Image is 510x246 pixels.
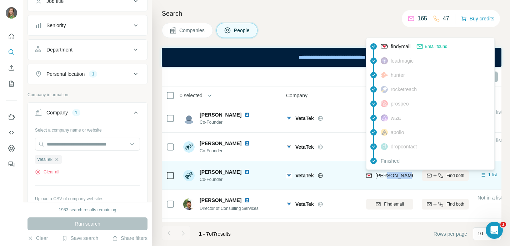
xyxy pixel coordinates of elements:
[477,195,502,201] span: Not in a list
[477,230,483,237] p: 10
[27,235,48,242] button: Clear
[461,14,494,24] button: Buy credits
[112,235,147,242] button: Share filters
[200,206,259,211] span: Director of Consulting Services
[295,115,314,122] span: VetaTek
[422,170,469,181] button: Find both
[6,77,17,90] button: My lists
[500,222,506,227] span: 1
[199,231,209,237] span: 1 - 7
[366,172,372,179] img: provider findymail logo
[375,173,501,178] span: [PERSON_NAME][EMAIL_ADDRESS][DOMAIN_NAME]
[200,176,253,183] span: Co-Founder
[89,71,97,77] div: 1
[162,48,501,67] iframe: Banner
[381,43,388,50] img: provider findymail logo
[381,129,388,136] img: provider apollo logo
[391,86,417,93] span: rocketreach
[6,110,17,123] button: Use Surfe on LinkedIn
[46,22,66,29] div: Seniority
[381,72,388,78] img: provider hunter logo
[391,57,414,64] span: leadmagic
[6,142,17,155] button: Dashboard
[183,113,195,124] img: Avatar
[244,169,250,175] img: LinkedIn logo
[183,198,195,210] img: Avatar
[391,114,401,122] span: wiza
[381,143,388,150] img: provider dropcontact logo
[6,46,17,59] button: Search
[381,157,400,164] span: Finished
[28,104,147,124] button: Company1
[417,14,427,23] p: 165
[443,14,449,23] p: 47
[244,197,250,203] img: LinkedIn logo
[62,235,98,242] button: Save search
[446,201,464,207] span: Find both
[37,156,52,163] span: VetaTek
[381,86,388,93] img: provider rocketreach logo
[286,173,292,178] img: Logo of VetaTek
[28,17,147,34] button: Seniority
[381,114,388,122] img: provider wiza logo
[486,222,503,239] iframe: Intercom live chat
[200,119,253,126] span: Co-Founder
[199,231,231,237] span: results
[366,199,413,210] button: Find email
[200,111,241,118] span: [PERSON_NAME]
[200,168,241,176] span: [PERSON_NAME]
[6,158,17,171] button: Feedback
[391,72,405,79] span: hunter
[384,201,404,207] span: Find email
[422,199,469,210] button: Find both
[244,141,250,146] img: LinkedIn logo
[213,231,216,237] span: 7
[286,144,292,150] img: Logo of VetaTek
[446,172,464,179] span: Find both
[381,100,388,107] img: provider prospeo logo
[183,170,195,181] img: Avatar
[391,100,409,107] span: prospeo
[434,230,467,237] span: Rows per page
[200,148,253,154] span: Co-Founder
[46,46,72,53] div: Department
[200,197,241,204] span: [PERSON_NAME]
[59,207,116,213] div: 1983 search results remaining
[46,109,68,116] div: Company
[488,172,497,178] span: 1 list
[286,92,307,99] span: Company
[72,109,80,116] div: 1
[234,27,250,34] span: People
[35,196,140,202] p: Upload a CSV of company websites.
[35,169,59,175] button: Clear all
[200,140,241,147] span: [PERSON_NAME]
[286,115,292,121] img: Logo of VetaTek
[391,129,404,136] span: apollo
[209,231,213,237] span: of
[425,43,447,50] span: Email found
[381,57,388,64] img: provider leadmagic logo
[28,65,147,83] button: Personal location1
[6,7,17,19] img: Avatar
[295,143,314,151] span: VetaTek
[295,172,314,179] span: VetaTek
[162,9,501,19] h4: Search
[180,92,202,99] span: 0 selected
[27,92,147,98] p: Company information
[179,27,205,34] span: Companies
[35,124,140,133] div: Select a company name or website
[391,143,417,150] span: dropcontact
[6,126,17,139] button: Use Surfe API
[6,30,17,43] button: Quick start
[295,201,314,208] span: VetaTek
[244,112,250,118] img: LinkedIn logo
[46,70,85,78] div: Personal location
[286,201,292,207] img: Logo of VetaTek
[183,141,195,153] img: Avatar
[6,62,17,74] button: Enrich CSV
[391,43,410,50] span: findymail
[28,41,147,58] button: Department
